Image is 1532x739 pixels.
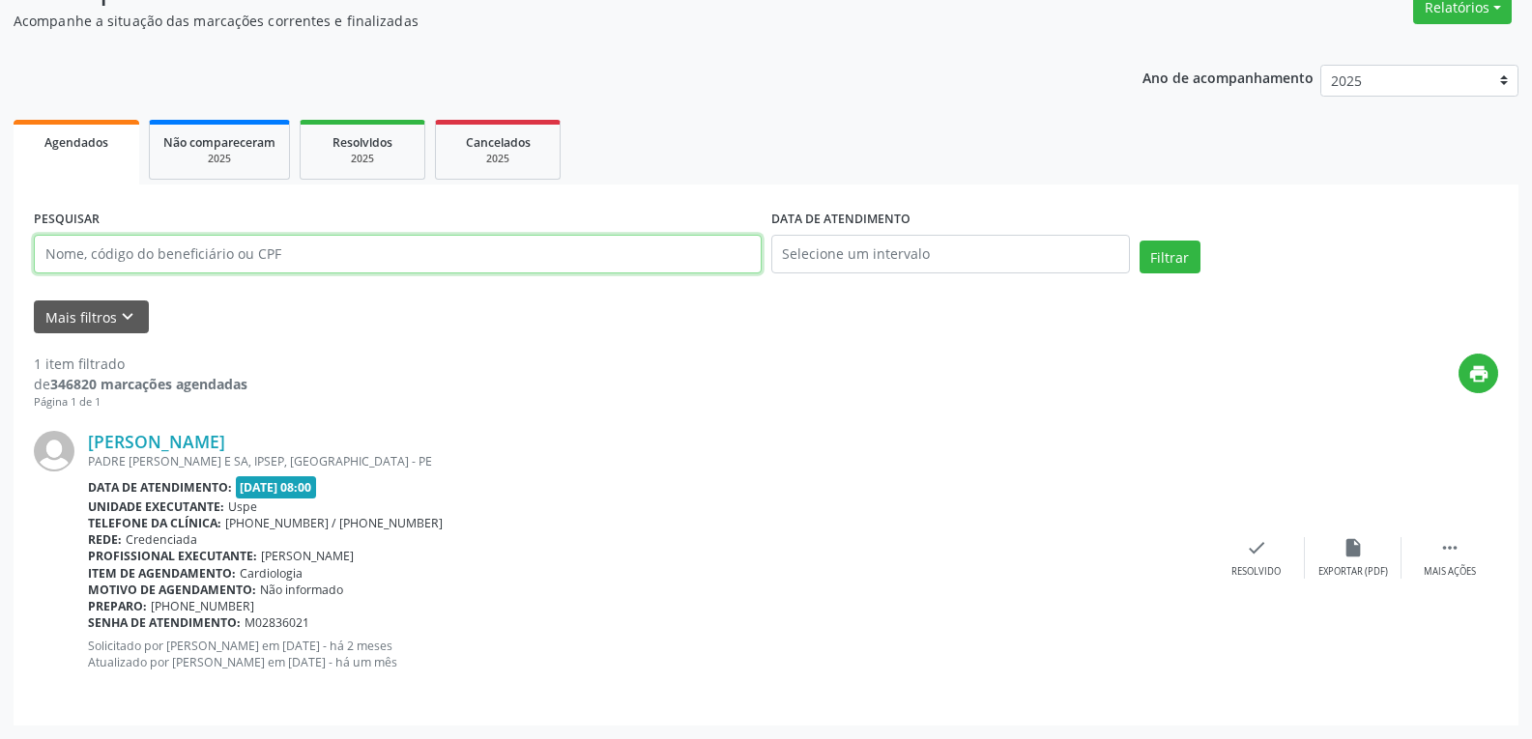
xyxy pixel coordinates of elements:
[236,476,317,498] span: [DATE] 08:00
[225,515,443,531] span: [PHONE_NUMBER] / [PHONE_NUMBER]
[44,134,108,151] span: Agendados
[34,394,247,411] div: Página 1 de 1
[261,548,354,564] span: [PERSON_NAME]
[34,431,74,471] img: img
[34,205,100,235] label: PESQUISAR
[34,354,247,374] div: 1 item filtrado
[228,498,257,515] span: Uspe
[1439,537,1460,558] i: 
[88,531,122,548] b: Rede:
[88,614,241,631] b: Senha de atendimento:
[1142,65,1314,89] p: Ano de acompanhamento
[88,479,232,496] b: Data de atendimento:
[1424,565,1476,579] div: Mais ações
[151,598,254,614] span: [PHONE_NUMBER]
[771,235,1130,273] input: Selecione um intervalo
[88,453,1208,469] div: PADRE [PERSON_NAME] E SA, IPSEP, [GEOGRAPHIC_DATA] - PE
[1459,354,1498,393] button: print
[34,374,247,394] div: de
[449,152,546,166] div: 2025
[88,498,224,515] b: Unidade executante:
[88,638,1208,670] p: Solicitado por [PERSON_NAME] em [DATE] - há 2 meses Atualizado por [PERSON_NAME] em [DATE] - há u...
[163,152,275,166] div: 2025
[1318,565,1388,579] div: Exportar (PDF)
[88,582,256,598] b: Motivo de agendamento:
[88,515,221,531] b: Telefone da clínica:
[240,565,303,582] span: Cardiologia
[126,531,197,548] span: Credenciada
[14,11,1067,31] p: Acompanhe a situação das marcações correntes e finalizadas
[88,565,236,582] b: Item de agendamento:
[260,582,343,598] span: Não informado
[34,235,762,273] input: Nome, código do beneficiário ou CPF
[163,134,275,151] span: Não compareceram
[771,205,911,235] label: DATA DE ATENDIMENTO
[1343,537,1364,558] i: insert_drive_file
[117,306,138,327] i: keyboard_arrow_down
[34,300,149,334] button: Mais filtroskeyboard_arrow_down
[1468,363,1489,384] i: print
[314,152,411,166] div: 2025
[88,548,257,564] b: Profissional executante:
[1140,241,1200,273] button: Filtrar
[1231,565,1281,579] div: Resolvido
[466,134,531,151] span: Cancelados
[88,431,225,452] a: [PERSON_NAME]
[50,375,247,393] strong: 346820 marcações agendadas
[245,614,309,631] span: M02836021
[1246,537,1267,558] i: check
[88,598,147,614] b: Preparo:
[332,134,392,151] span: Resolvidos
